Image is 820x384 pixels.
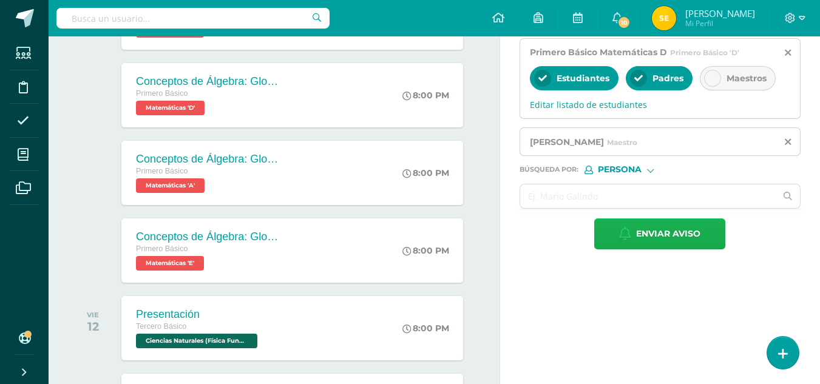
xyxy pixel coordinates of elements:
span: Primero Básico [136,167,188,175]
div: 8:00 PM [402,245,449,256]
span: Padres [652,73,683,84]
span: [PERSON_NAME] [685,7,755,19]
div: Conceptos de Álgebra: Glosario [136,231,282,243]
span: 10 [617,16,631,29]
img: 4bad093d77cd7ecf46967f1ed9d7601c.png [652,6,676,30]
div: 8:00 PM [402,323,449,334]
div: Presentación [136,308,260,321]
span: Primero Básico [136,244,188,253]
span: Búsqueda por : [520,166,578,173]
div: 8:00 PM [402,167,449,178]
span: Tercero Básico [136,322,186,331]
div: Conceptos de Álgebra: Glosario [136,153,282,166]
span: Primero Básico [136,89,188,98]
span: Editar listado de estudiantes [530,99,790,110]
span: Mi Perfil [685,18,755,29]
span: Matemáticas 'E' [136,256,204,271]
span: Primero Básico 'D' [670,48,739,57]
div: Conceptos de Álgebra: Glosario [136,75,282,88]
button: Enviar aviso [594,218,725,249]
div: 8:00 PM [402,90,449,101]
span: Maestros [727,73,767,84]
span: Maestro [607,138,637,147]
div: [object Object] [585,166,676,174]
span: [PERSON_NAME] [530,136,604,147]
span: Enviar aviso [636,219,700,249]
span: Estudiantes [557,73,609,84]
span: Ciencias Naturales (Física Fundamental) 'B' [136,334,257,348]
input: Busca un usuario... [56,8,330,29]
span: Primero Básico Matemáticas D [530,47,667,58]
input: Ej. Mario Galindo [520,184,776,208]
div: 12 [87,319,99,334]
span: Matemáticas 'D' [136,101,205,115]
span: Matemáticas 'A' [136,178,205,193]
div: VIE [87,311,99,319]
span: Persona [598,166,642,173]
